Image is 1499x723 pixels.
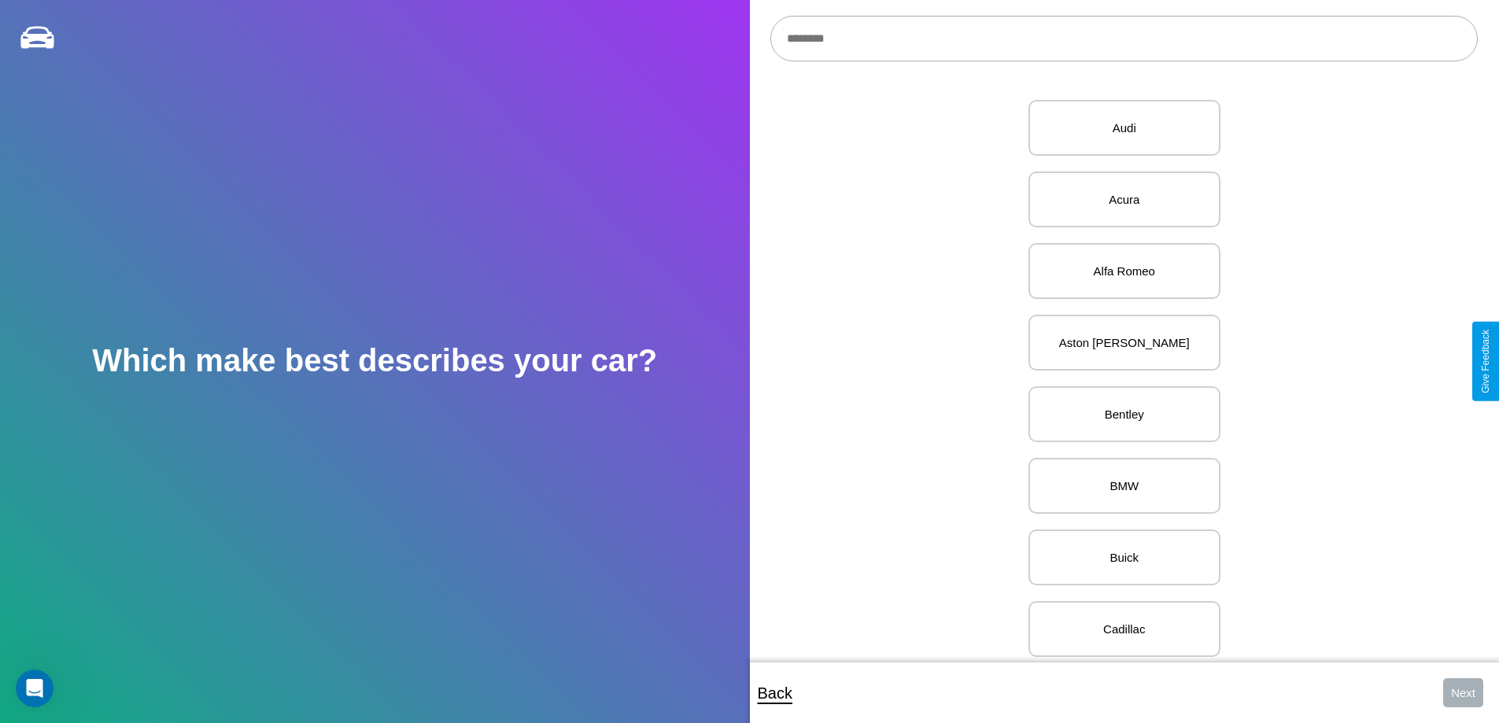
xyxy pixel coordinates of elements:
[1443,678,1483,707] button: Next
[1046,260,1203,282] p: Alfa Romeo
[1046,117,1203,138] p: Audi
[1046,189,1203,210] p: Acura
[1480,330,1491,393] div: Give Feedback
[1046,332,1203,353] p: Aston [PERSON_NAME]
[16,670,54,707] iframe: Intercom live chat
[758,679,792,707] p: Back
[1046,404,1203,425] p: Bentley
[92,343,657,378] h2: Which make best describes your car?
[1046,475,1203,496] p: BMW
[1046,618,1203,640] p: Cadillac
[1046,547,1203,568] p: Buick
